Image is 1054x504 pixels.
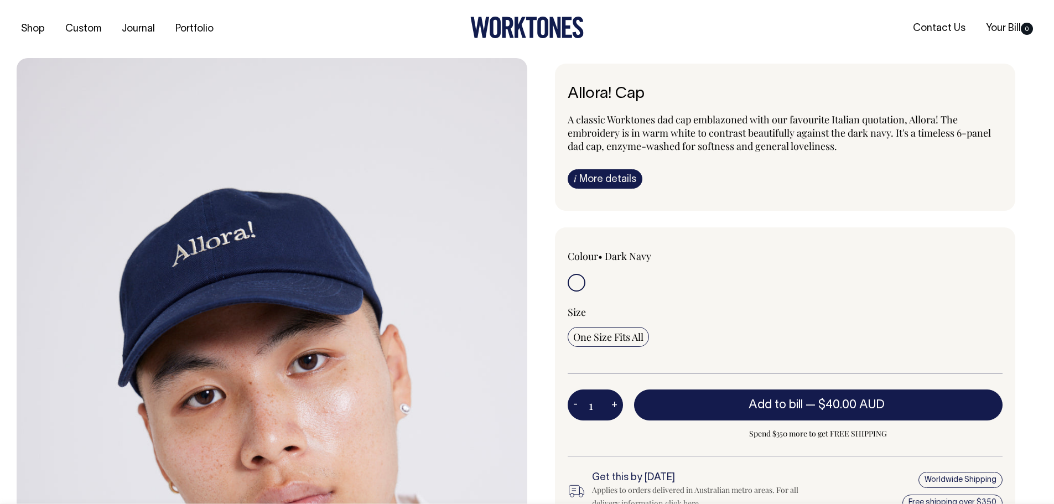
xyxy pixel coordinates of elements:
[982,19,1037,38] a: Your Bill0
[568,305,1003,319] div: Size
[749,399,803,411] span: Add to bill
[606,394,623,416] button: +
[568,394,583,416] button: -
[573,330,643,344] span: One Size Fits All
[818,399,885,411] span: $40.00 AUD
[605,250,651,263] label: Dark Navy
[171,20,218,38] a: Portfolio
[598,250,603,263] span: •
[117,20,159,38] a: Journal
[17,20,49,38] a: Shop
[568,169,642,189] a: iMore details
[568,86,1003,103] h6: Allora! Cap
[568,113,1003,153] p: A classic Worktones dad cap emblazoned with our favourite Italian quotation, Allora! The embroide...
[568,327,649,347] input: One Size Fits All
[592,472,806,484] h6: Get this by [DATE]
[634,389,1003,420] button: Add to bill —$40.00 AUD
[1021,23,1033,35] span: 0
[908,19,970,38] a: Contact Us
[634,427,1003,440] span: Spend $350 more to get FREE SHIPPING
[568,250,742,263] div: Colour
[806,399,887,411] span: —
[574,173,577,184] span: i
[61,20,106,38] a: Custom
